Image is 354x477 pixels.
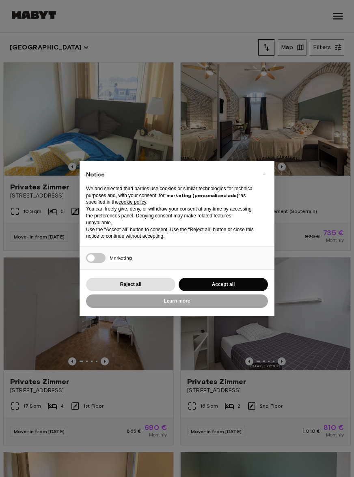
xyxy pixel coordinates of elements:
[86,278,175,291] button: Reject all
[119,199,146,205] a: cookie policy
[86,185,255,206] p: We and selected third parties use cookies or similar technologies for technical purposes and, wit...
[263,169,265,179] span: ×
[179,278,268,291] button: Accept all
[86,206,255,226] p: You can freely give, deny, or withdraw your consent at any time by accessing the preferences pane...
[86,226,255,240] p: Use the “Accept all” button to consent. Use the “Reject all” button or close this notice to conti...
[86,171,255,179] h2: Notice
[110,255,132,262] span: Marketing
[86,294,268,308] button: Learn more
[164,192,240,198] strong: “marketing (personalized ads)”
[257,168,270,180] button: Close this notice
